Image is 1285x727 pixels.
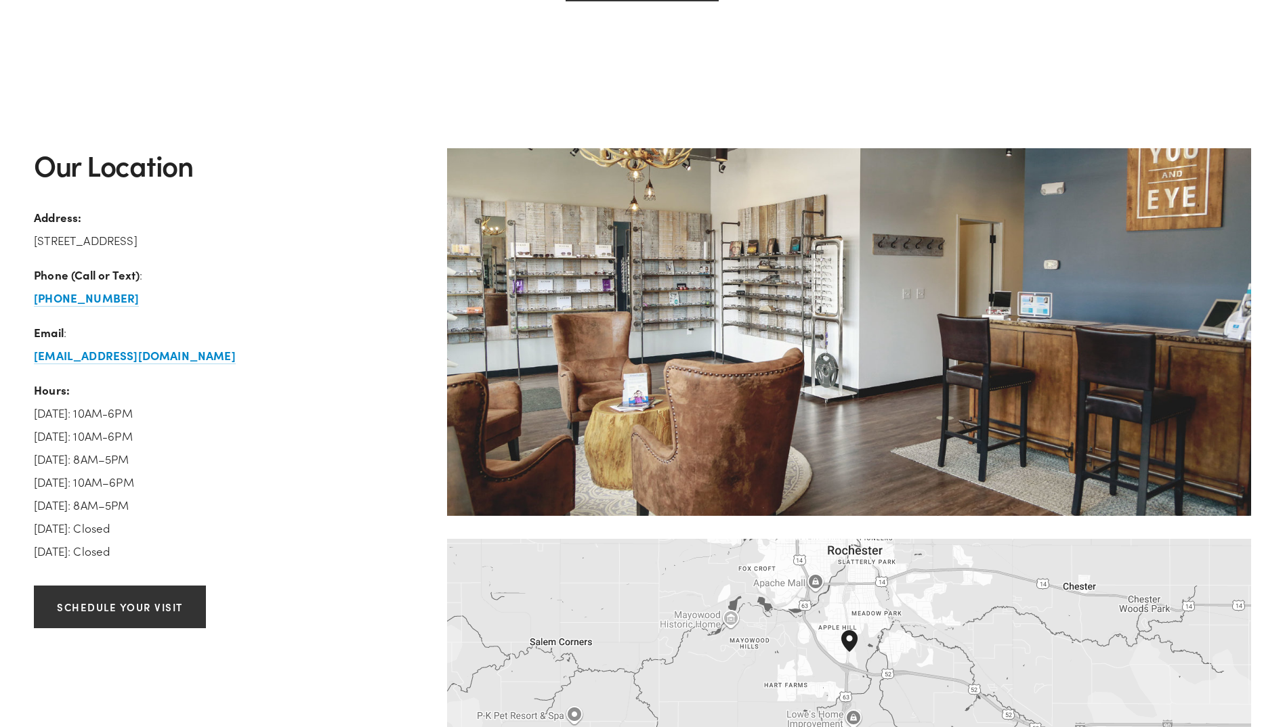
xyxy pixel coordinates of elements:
a: [PHONE_NUMBER] [34,290,139,307]
div: You and Eye Family Eyecare 2650 South Broadway, Suite 400 Rochester, MN, 55904, United States [841,630,874,674]
a: Schedule your visit [34,586,206,628]
strong: Address: [34,209,81,225]
p: [DATE]: 10AM-6PM [DATE]: 10AM-6PM [DATE]: 8AM–5PM [DATE]: 10AM–6PM [DATE]: 8AM–5PM [DATE]: Closed... [34,378,424,563]
strong: Hours: [34,382,70,397]
p: : [34,263,424,309]
strong: [PHONE_NUMBER] [34,290,139,305]
h2: Our Location [34,148,424,182]
p: [STREET_ADDRESS] [34,206,424,252]
img: you-and-eye-front-lobby.jpg [447,148,1251,516]
strong: Phone (Call or Text) [34,267,140,282]
strong: [EMAIL_ADDRESS][DOMAIN_NAME] [34,347,236,363]
a: [EMAIL_ADDRESS][DOMAIN_NAME] [34,348,236,364]
p: : [34,321,424,367]
strong: Email [34,324,64,340]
